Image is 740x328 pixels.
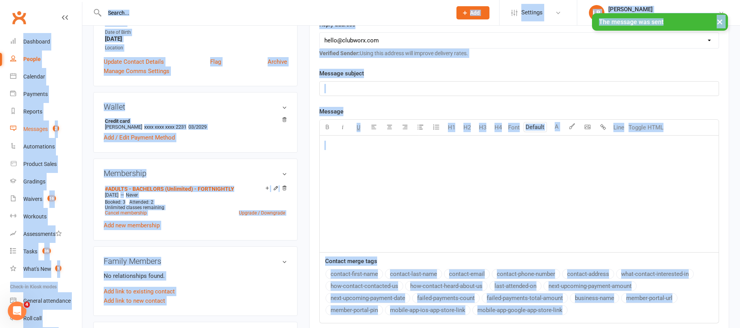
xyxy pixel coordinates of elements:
[102,7,446,18] input: Search...
[616,269,694,279] button: what-contact-interested-in
[319,107,343,116] label: Message
[105,199,125,205] span: Booked: 3
[23,315,42,321] div: Roll call
[105,186,234,192] a: #ADULTS - BACHELORS (Unlimited) - FORTNIGHTLY
[351,120,366,135] button: U
[104,57,164,66] a: Update Contact Details
[10,173,82,190] a: Gradings
[491,120,506,135] button: H4
[42,248,51,254] span: 36
[23,231,62,237] div: Assessments
[126,192,138,198] span: Never
[55,265,61,272] span: 1
[10,103,82,120] a: Reports
[239,210,285,216] a: Upgrade / Downgrade
[10,120,82,138] a: Messages 2
[129,199,153,205] span: Attended: 2
[621,293,677,303] button: member-portal-url
[105,44,287,52] div: Location
[105,192,118,198] span: [DATE]
[10,260,82,278] a: What's New1
[319,50,468,56] span: Using this address will improve delivery rates.
[23,266,51,272] div: What's New
[570,293,619,303] button: business-name
[23,108,42,115] div: Reports
[444,120,460,135] button: H1
[188,124,207,130] span: 03/2029
[104,222,160,229] a: Add new membership
[10,138,82,155] a: Automations
[506,120,522,135] button: Font
[23,178,45,185] div: Gradings
[8,302,26,320] iframe: Intercom live chat
[385,269,442,279] button: contact-last-name
[326,305,383,315] button: member-portal-pin
[326,293,410,303] button: next-upcoming-payment-date
[524,122,547,132] input: Default
[460,120,475,135] button: H2
[104,66,169,76] a: Manage Comms Settings
[357,124,360,131] span: U
[10,51,82,68] a: People
[268,57,287,66] a: Archive
[10,85,82,103] a: Payments
[23,91,48,97] div: Payments
[23,143,55,150] div: Automations
[412,293,480,303] button: failed-payments-count
[104,117,287,131] li: [PERSON_NAME]
[10,292,82,310] a: General attendance kiosk mode
[589,5,604,21] div: LB
[10,225,82,243] a: Assessments
[104,271,287,281] p: No relationships found.
[326,281,403,291] button: how-contact-contacted-us
[472,305,568,315] button: mobile-app-google-app-store-link
[543,281,637,291] button: next-upcoming-payment-amount
[23,56,41,62] div: People
[10,68,82,85] a: Calendar
[23,73,45,80] div: Calendar
[103,192,287,198] div: —
[10,243,82,260] a: Tasks 36
[23,248,37,255] div: Tasks
[608,6,718,13] div: [PERSON_NAME]
[713,13,727,30] button: ×
[319,50,360,56] strong: Verified Sender:
[104,169,287,178] h3: Membership
[104,296,165,305] a: Add link to new contact
[105,118,283,124] strong: Credit card
[10,310,82,327] a: Roll call
[210,57,221,66] a: Flag
[144,124,186,130] span: xxxx xxxx xxxx 2231
[10,33,82,51] a: Dashboard
[105,35,287,42] strong: [DATE]
[489,281,542,291] button: last-attended-on
[10,208,82,225] a: Workouts
[104,287,175,296] a: Add link to existing contact
[549,120,564,135] button: A
[104,133,175,142] a: Add / Edit Payment Method
[23,38,50,45] div: Dashboard
[53,125,59,132] span: 2
[385,305,470,315] button: mobile-app-ios-app-store-link
[104,257,287,265] h3: Family Members
[456,6,489,19] button: Add
[627,120,665,135] button: Toggle HTML
[23,126,48,132] div: Messages
[23,213,47,220] div: Workouts
[23,298,71,304] div: General attendance
[482,293,568,303] button: failed-payments-total-amount
[23,196,42,202] div: Waivers
[611,120,627,135] button: Line
[319,69,364,78] label: Message subject
[608,13,718,20] div: Double Dose Muay Thai [GEOGRAPHIC_DATA]
[47,195,56,202] span: 16
[105,210,147,216] a: Cancel membership
[405,281,488,291] button: how-contact-heard-about-us
[24,302,30,308] span: 4
[444,269,490,279] button: contact-email
[23,161,57,167] div: Product Sales
[105,205,164,210] span: Unlimited classes remaining
[521,4,543,21] span: Settings
[325,256,377,266] label: Contact merge tags
[475,120,491,135] button: H3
